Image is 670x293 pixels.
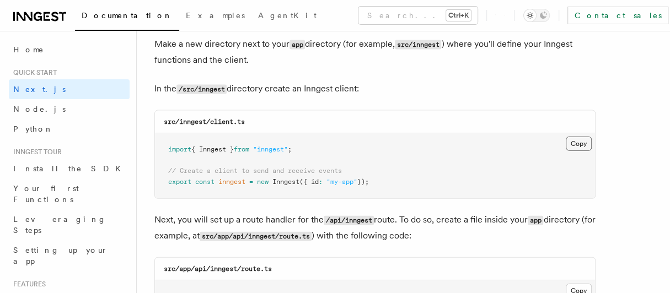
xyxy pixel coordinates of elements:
a: Setting up your app [9,240,130,271]
span: Examples [186,11,245,20]
button: Copy [566,137,592,151]
span: from [234,145,249,153]
a: AgentKit [251,3,323,30]
kbd: Ctrl+K [446,10,471,21]
span: Python [13,124,53,133]
span: // Create a client to send and receive events [168,167,342,175]
a: Leveraging Steps [9,209,130,240]
code: src/app/api/inngest/route.ts [200,232,312,241]
a: Your first Functions [9,178,130,209]
a: Documentation [75,3,179,31]
span: "my-app" [326,178,357,186]
a: Next.js [9,79,130,99]
span: "inngest" [253,145,288,153]
span: import [168,145,191,153]
span: Home [13,44,44,55]
p: Make a new directory next to your directory (for example, ) where you'll define your Inngest func... [154,36,596,68]
span: Install the SDK [13,164,127,173]
span: const [195,178,215,186]
span: Inngest [272,178,299,186]
span: Your first Functions [13,184,79,204]
span: { Inngest } [191,145,234,153]
span: ; [288,145,292,153]
span: Next.js [13,85,66,94]
span: Leveraging Steps [13,215,106,235]
span: : [319,178,323,186]
a: Examples [179,3,251,30]
span: inngest [218,178,245,186]
span: Documentation [82,11,173,20]
span: ({ id [299,178,319,186]
span: Features [9,280,46,289]
span: AgentKit [258,11,317,20]
span: = [249,178,253,186]
span: export [168,178,191,186]
a: Contact sales [567,7,668,24]
code: src/inngest [395,40,441,50]
a: Home [9,40,130,59]
code: src/inngest/client.ts [164,118,245,126]
p: In the directory create an Inngest client: [154,81,596,97]
code: /api/inngest [324,216,374,225]
span: Node.js [13,105,66,113]
span: Setting up your app [13,246,108,265]
a: Python [9,119,130,139]
span: Quick start [9,68,57,77]
code: app [290,40,305,50]
span: Inngest tour [9,148,62,156]
code: /src/inngest [176,85,227,94]
span: new [257,178,269,186]
a: Install the SDK [9,159,130,178]
p: Next, you will set up a route handler for the route. To do so, create a file inside your director... [154,212,596,244]
code: src/app/api/inngest/route.ts [164,265,272,273]
code: app [528,216,543,225]
a: Node.js [9,99,130,119]
button: Toggle dark mode [523,9,550,22]
span: }); [357,178,369,186]
button: Search...Ctrl+K [358,7,478,24]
